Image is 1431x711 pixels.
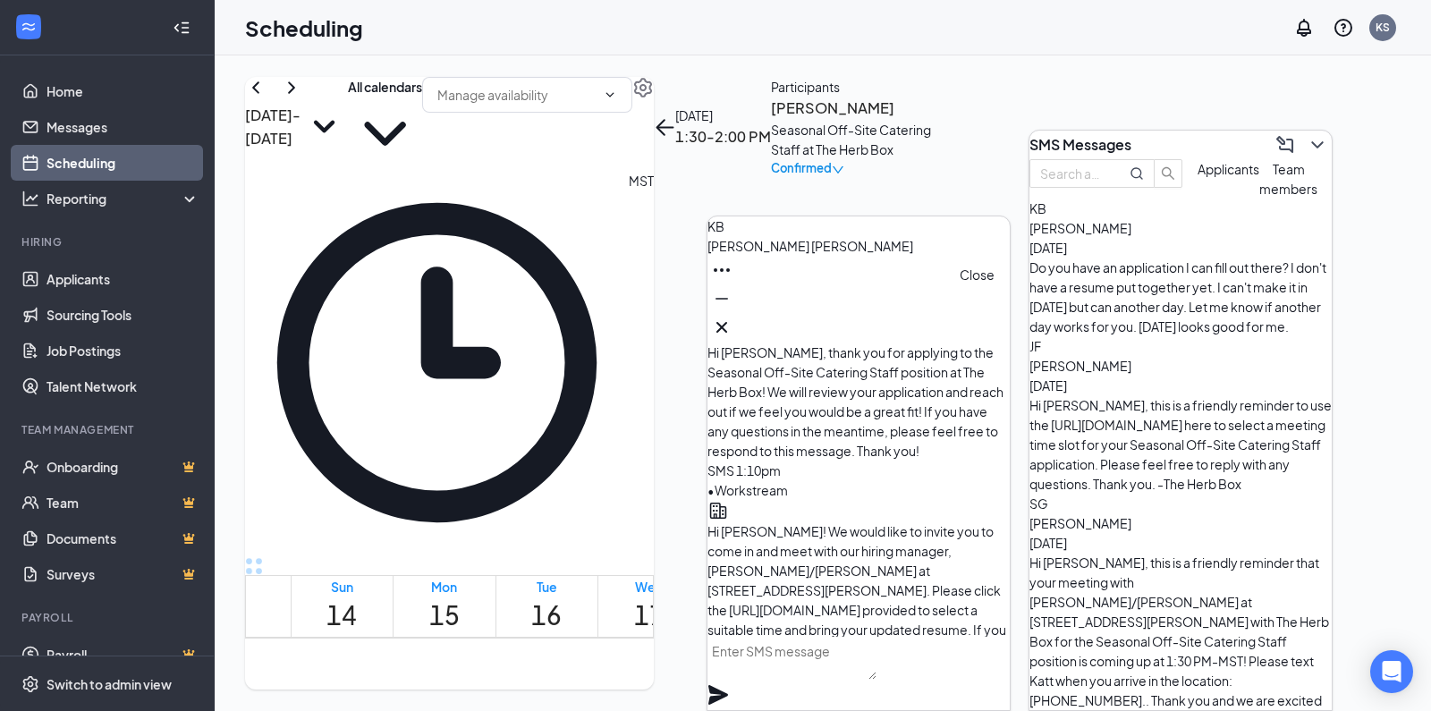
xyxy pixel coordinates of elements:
[21,190,39,207] svg: Analysis
[47,261,199,297] a: Applicants
[707,482,788,498] span: • Workstream
[20,18,38,36] svg: WorkstreamLogo
[1333,17,1354,38] svg: QuestionInfo
[47,73,199,109] a: Home
[675,125,771,148] h3: 1:30-2:00 PM
[1029,199,1332,218] div: KB
[1029,377,1067,394] span: [DATE]
[1198,161,1259,177] span: Applicants
[245,171,629,554] svg: Clock
[1271,131,1300,159] button: ComposeMessage
[47,637,199,673] a: PayrollCrown
[1154,159,1182,188] button: search
[21,675,39,693] svg: Settings
[326,596,357,635] h1: 14
[301,103,348,150] svg: SmallChevronDown
[173,19,191,37] svg: Collapse
[528,576,565,637] a: September 16, 2025
[1029,494,1332,513] div: SG
[603,88,617,102] svg: ChevronDown
[245,77,267,98] svg: ChevronLeft
[47,675,172,693] div: Switch to admin view
[771,77,959,97] div: Participants
[771,159,832,177] span: Confirmed
[1130,166,1144,181] svg: MagnifyingGlass
[429,578,460,596] div: Mon
[960,265,995,284] div: Close
[711,317,732,338] svg: Cross
[632,77,654,171] a: Settings
[47,109,199,145] a: Messages
[707,284,736,313] button: Minimize
[531,578,562,596] div: Tue
[47,449,199,485] a: OnboardingCrown
[1370,650,1413,693] div: Open Intercom Messenger
[1293,17,1315,38] svg: Notifications
[348,97,422,171] svg: ChevronDown
[1303,131,1332,159] button: ChevronDown
[707,461,1010,480] div: SMS 1:10pm
[832,164,844,176] span: down
[47,556,199,592] a: SurveysCrown
[437,85,596,105] input: Manage availability
[1259,161,1317,197] span: Team members
[1029,258,1332,336] div: Do you have an application I can fill out there? I don't have a resume put together yet. I can't ...
[1029,358,1131,374] span: [PERSON_NAME]
[326,578,357,596] div: Sun
[771,97,959,120] h3: [PERSON_NAME]
[1376,20,1390,35] div: KS
[707,684,729,706] svg: Plane
[707,344,1003,459] span: Hi [PERSON_NAME], thank you for applying to the Seasonal Off-Site Catering Staff position at The ...
[21,422,196,437] div: Team Management
[21,610,196,625] div: Payroll
[1274,134,1296,156] svg: ComposeMessage
[1029,135,1131,155] h3: SMS Messages
[707,216,1010,236] div: KB
[632,77,654,98] svg: Settings
[281,77,302,98] svg: ChevronRight
[1307,134,1328,156] svg: ChevronDown
[1029,240,1067,256] span: [DATE]
[654,116,675,138] svg: ArrowLeft
[707,238,913,254] span: [PERSON_NAME] [PERSON_NAME]
[711,288,732,309] svg: Minimize
[348,77,422,171] button: All calendarsChevronDown
[429,596,460,635] h1: 15
[1040,164,1105,183] input: Search applicant
[1029,395,1332,494] div: Hi [PERSON_NAME], this is a friendly reminder to use the [URL][DOMAIN_NAME] here to select a meet...
[631,576,668,637] a: September 17, 2025
[629,171,654,554] span: MST
[654,116,675,138] button: back-button
[1029,336,1332,356] div: JF
[771,120,959,159] div: Seasonal Off-Site Catering Staff at The Herb Box
[21,234,196,250] div: Hiring
[1029,535,1067,551] span: [DATE]
[675,106,771,125] div: [DATE]
[47,485,199,521] a: TeamCrown
[323,576,360,637] a: September 14, 2025
[47,145,199,181] a: Scheduling
[47,521,199,556] a: DocumentsCrown
[711,259,732,281] svg: Ellipses
[1029,220,1131,236] span: [PERSON_NAME]
[707,256,736,284] button: Ellipses
[245,104,301,149] h3: [DATE] - [DATE]
[634,578,665,596] div: Wed
[634,596,665,635] h1: 17
[426,576,463,637] a: September 15, 2025
[47,297,199,333] a: Sourcing Tools
[707,313,736,342] button: Cross
[47,368,199,404] a: Talent Network
[1029,515,1131,531] span: [PERSON_NAME]
[707,523,1006,677] span: Hi [PERSON_NAME]! We would like to invite you to come in and meet with our hiring manager, [PERSO...
[707,500,729,521] svg: Company
[47,333,199,368] a: Job Postings
[531,596,562,635] h1: 16
[1155,166,1181,181] span: search
[47,190,200,207] div: Reporting
[245,13,363,43] h1: Scheduling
